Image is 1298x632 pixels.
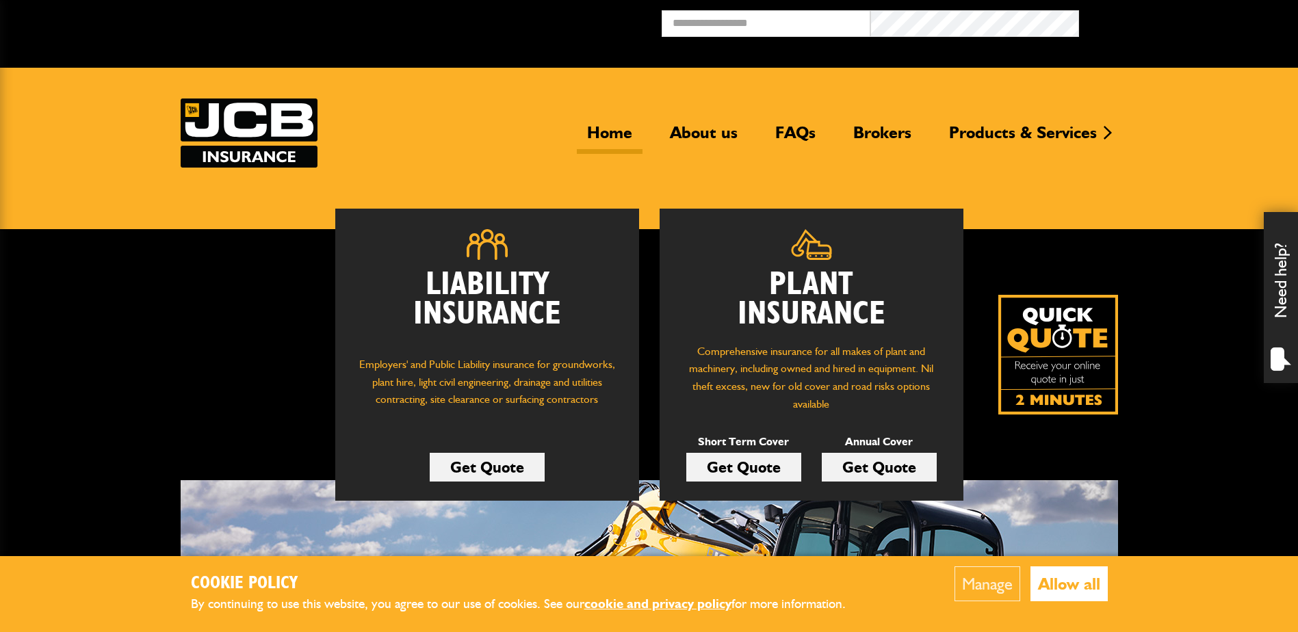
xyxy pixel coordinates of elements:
[765,122,826,154] a: FAQs
[181,98,317,168] a: JCB Insurance Services
[686,453,801,482] a: Get Quote
[660,122,748,154] a: About us
[1264,212,1298,383] div: Need help?
[998,295,1118,414] img: Quick Quote
[191,594,868,615] p: By continuing to use this website, you agree to our use of cookies. See our for more information.
[822,433,937,451] p: Annual Cover
[1079,10,1288,31] button: Broker Login
[955,566,1020,601] button: Manage
[191,573,868,594] h2: Cookie Policy
[686,433,801,451] p: Short Term Cover
[998,295,1118,414] a: Get your insurance quote isn just 2-minutes
[584,596,731,611] a: cookie and privacy policy
[843,122,922,154] a: Brokers
[181,98,317,168] img: JCB Insurance Services logo
[430,453,545,482] a: Get Quote
[577,122,642,154] a: Home
[939,122,1107,154] a: Products & Services
[680,270,943,329] h2: Plant Insurance
[680,343,943,412] p: Comprehensive insurance for all makes of plant and machinery, including owned and hired in equipm...
[356,270,619,343] h2: Liability Insurance
[356,356,619,421] p: Employers' and Public Liability insurance for groundworks, plant hire, light civil engineering, d...
[1030,566,1108,601] button: Allow all
[822,453,937,482] a: Get Quote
